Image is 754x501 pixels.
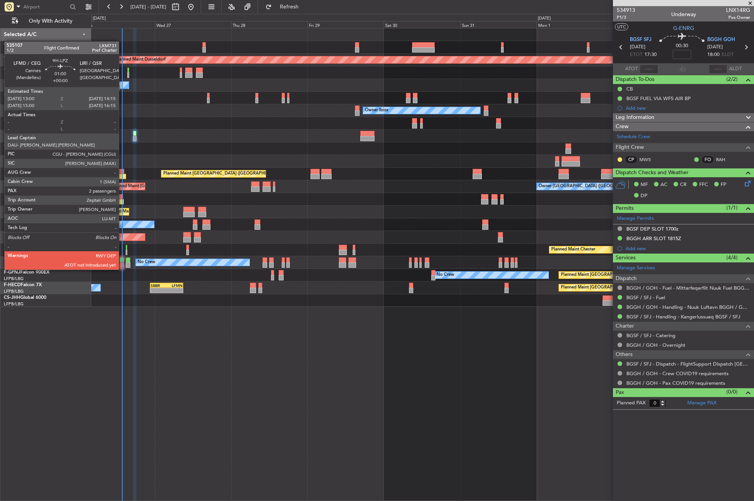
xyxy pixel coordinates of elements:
[726,204,738,212] span: (1/1)
[4,105,21,110] span: G-JAGA
[4,118,20,123] span: G-SPCY
[626,304,750,310] a: BGGH / GOH - Handling - Nuuk Luftavn BGGH / GOH
[640,64,658,74] input: --:--
[729,65,742,73] span: ALDT
[365,105,388,116] div: Owner Ibiza
[630,51,642,59] span: ETOT
[617,399,646,407] label: Planned PAX
[616,350,632,359] span: Others
[4,143,23,148] span: G-VNOR
[726,6,750,14] span: LNX14RG
[626,235,681,242] div: BGGH ARR SLOT 1815Z
[616,322,634,331] span: Charter
[616,143,644,152] span: Flight Crew
[4,295,20,300] span: CS-JHH
[4,55,21,59] span: G-GAAL
[4,68,67,72] a: G-GARECessna Citation XLS+
[617,133,650,141] a: Schedule Crew
[4,270,49,275] a: F-GPNJFalcon 900EX
[155,21,231,28] div: Wed 27
[4,175,26,180] a: VHHH/HKG
[537,21,613,28] div: Mon 1
[106,206,191,218] div: Planned Maint Nice ([GEOGRAPHIC_DATA])
[641,181,648,189] span: MF
[626,380,725,386] a: BGGH / GOH - Pax COVID19 requirements
[626,245,750,252] div: Add new
[4,257,44,262] a: 9H-LPZLegacy 500
[79,21,155,28] div: Tue 26
[115,54,166,66] div: Planned Maint Dusseldorf
[716,156,733,163] a: RAH
[166,288,182,293] div: -
[4,137,24,142] a: EGSS/STN
[701,155,714,164] div: FO
[4,42,23,47] span: G-FOMO
[680,181,687,189] span: CR
[4,263,26,269] a: LFMD/CEQ
[4,156,53,161] a: T7-BREChallenger 604
[676,42,688,50] span: 00:30
[4,207,21,211] span: LX-GBH
[538,15,551,22] div: [DATE]
[4,93,48,97] a: G-SIRSCitation Excel
[639,156,657,163] a: MWS
[307,21,384,28] div: Fri 29
[630,43,646,51] span: [DATE]
[617,264,655,272] a: Manage Services
[8,15,83,27] button: Only With Activity
[4,156,20,161] span: T7-BRE
[138,257,155,268] div: No Crew
[726,254,738,262] span: (4/4)
[151,283,166,288] div: SBBR
[4,219,59,224] a: LX-AOACitation Mustang
[4,270,20,275] span: F-GPNJ
[615,23,628,30] button: UTC
[626,370,729,377] a: BGGH / GOH - Crew COVID19 requirements
[616,204,634,213] span: Permits
[130,3,166,10] span: [DATE] - [DATE]
[644,51,657,59] span: 17:30
[4,73,27,79] a: EGNR/CEG
[4,131,22,135] span: G-ENRG
[626,313,740,320] a: BGSF / SFJ - Handling - Kangerlussuaq BGSF / SFJ
[4,169,38,173] a: T7-FFIFalcon 7X
[4,245,51,249] a: T7-EMIHawker 900XP
[687,399,716,407] a: Manage PAX
[626,105,750,111] div: Add new
[617,14,635,21] span: P1/3
[23,1,67,13] input: Airport
[726,14,750,21] span: Pos Owner
[616,75,654,84] span: Dispatch To-Dos
[93,15,106,22] div: [DATE]
[626,332,675,339] a: BGSF / SFJ - Catering
[4,213,26,218] a: EDLW/DTM
[626,285,750,291] a: BGGH / GOH - Fuel - Mittarfeqarfiit Nuuk Fuel BGGH / GOH
[4,124,25,130] a: LGAV/ATH
[4,99,24,104] a: EGLF/FAB
[630,36,652,44] span: BGSF SFJ
[273,4,306,10] span: Refresh
[641,192,647,200] span: DP
[4,80,46,85] span: G-[PERSON_NAME]
[671,10,696,18] div: Underway
[4,80,89,85] a: G-[PERSON_NAME]Cessna Citation XLS
[616,388,624,397] span: Pax
[721,51,734,59] span: ELDT
[4,245,19,249] span: T7-EMI
[625,65,638,73] span: ATOT
[4,194,20,199] span: LX-TRO
[4,61,27,66] a: EGGW/LTN
[721,181,726,189] span: FP
[4,219,21,224] span: LX-AOA
[4,295,46,300] a: CS-JHHGlobal 6000
[151,288,166,293] div: -
[4,169,17,173] span: T7-FFI
[4,48,27,54] a: EGGW/LTN
[4,181,20,186] span: T7-LZZI
[726,388,738,396] span: (0/0)
[4,111,27,117] a: EGGW/LTN
[4,276,24,282] a: LFPB/LBG
[4,194,45,199] a: LX-TROLegacy 650
[4,257,19,262] span: 9H-LPZ
[4,238,23,244] a: EVRA/RIX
